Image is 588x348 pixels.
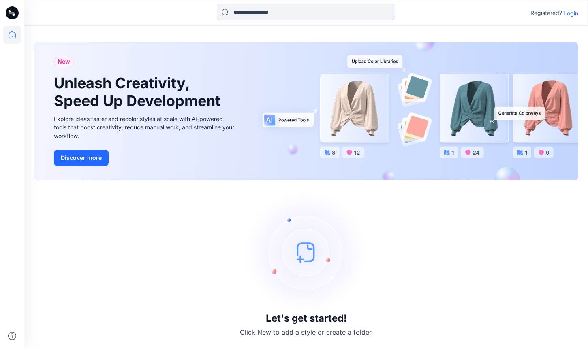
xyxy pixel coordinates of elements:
[530,8,562,18] p: Registered?
[54,115,236,140] div: Explore ideas faster and recolor styles at scale with AI-powered tools that boost creativity, red...
[240,327,373,337] p: Click New to add a style or create a folder.
[54,150,109,166] button: Discover more
[58,57,70,66] span: New
[266,313,347,324] h3: Let's get started!
[54,74,224,109] h1: Unleash Creativity, Speed Up Development
[246,191,367,313] img: empty-state-image.svg
[54,150,236,166] a: Discover more
[564,9,578,17] p: Login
